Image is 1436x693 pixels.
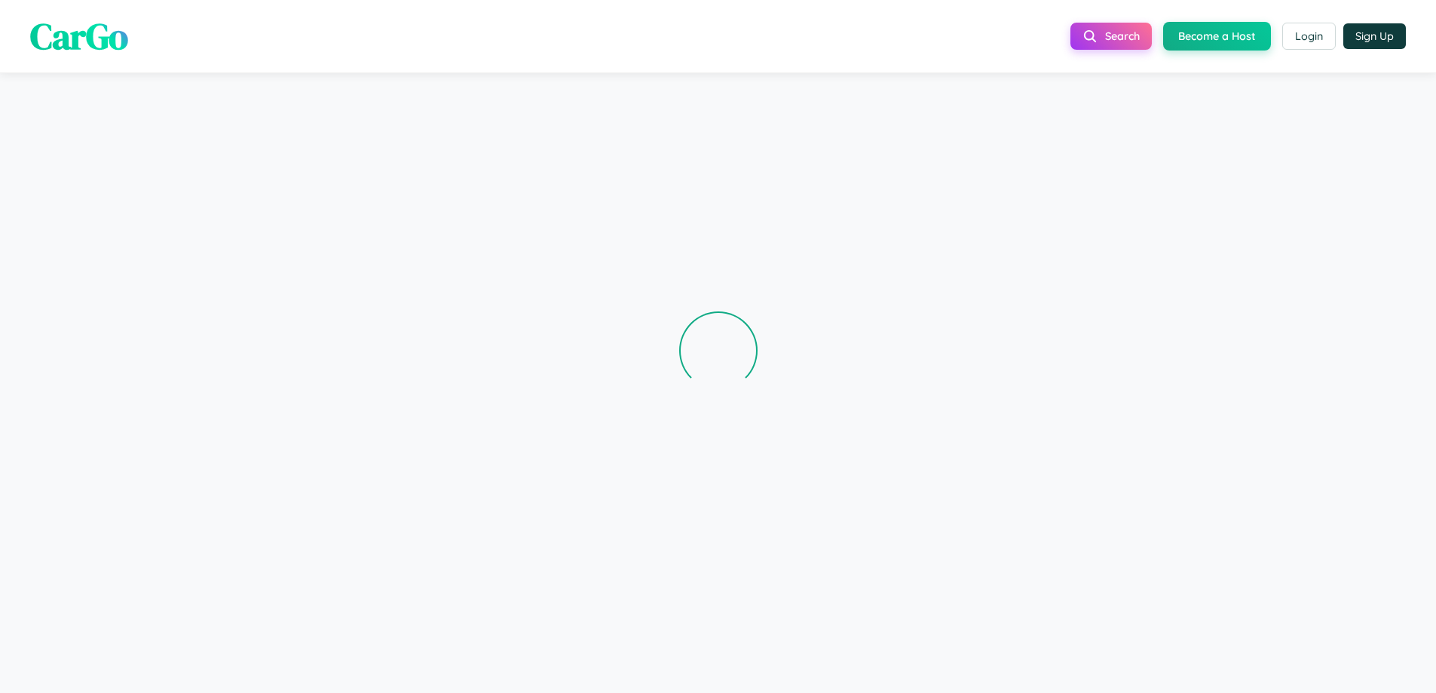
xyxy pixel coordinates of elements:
[30,11,128,61] span: CarGo
[1105,29,1140,43] span: Search
[1282,23,1336,50] button: Login
[1163,22,1271,51] button: Become a Host
[1343,23,1406,49] button: Sign Up
[1070,23,1152,50] button: Search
